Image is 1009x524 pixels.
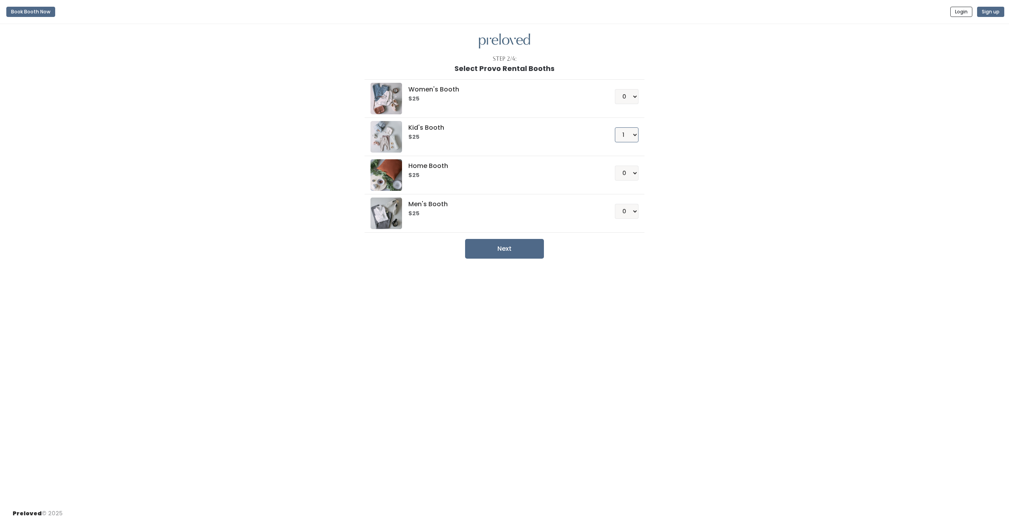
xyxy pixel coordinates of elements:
img: preloved logo [479,34,530,49]
button: Login [950,7,972,17]
h5: Men's Booth [408,201,596,208]
a: Book Booth Now [6,3,55,21]
h5: Women's Booth [408,86,596,93]
img: preloved logo [370,198,402,229]
h5: Home Booth [408,162,596,170]
h6: $25 [408,96,596,102]
button: Next [465,239,544,259]
button: Sign up [977,7,1004,17]
div: © 2025 [13,503,63,518]
img: preloved logo [370,121,402,153]
div: Step 2/4: [493,55,517,63]
img: preloved logo [370,83,402,114]
h5: Kid's Booth [408,124,596,131]
h6: $25 [408,172,596,179]
img: preloved logo [370,159,402,191]
h6: $25 [408,211,596,217]
h1: Select Provo Rental Booths [454,65,555,73]
span: Preloved [13,509,42,517]
h6: $25 [408,134,596,140]
button: Book Booth Now [6,7,55,17]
